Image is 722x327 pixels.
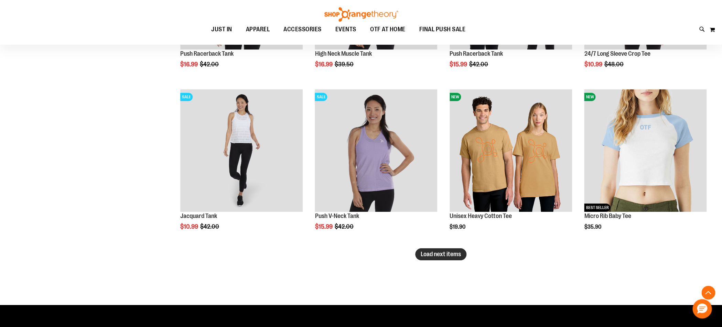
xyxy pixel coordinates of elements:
[315,61,333,68] span: $16.99
[584,212,631,219] a: Micro Rib Baby Tee
[180,93,193,101] span: SALE
[180,50,234,57] a: Push Racerback Tank
[584,204,610,212] span: BEST SELLER
[584,89,707,213] a: Micro Rib Baby TeeNEWBEST SELLER
[328,22,363,37] a: EVENTS
[450,50,503,57] a: Push Racerback Tank
[412,22,472,37] a: FINAL PUSH SALE
[315,93,327,101] span: SALE
[692,299,712,318] button: Hello, have a question? Let’s chat.
[315,223,333,230] span: $15.99
[311,86,441,248] div: product
[200,223,220,230] span: $42.00
[180,61,199,68] span: $16.99
[446,86,575,248] div: product
[450,93,461,101] span: NEW
[584,61,603,68] span: $10.99
[604,61,624,68] span: $48.00
[315,50,371,57] a: High Neck Muscle Tank
[415,248,466,260] button: Load next items
[584,93,595,101] span: NEW
[450,89,572,212] img: Unisex Heavy Cotton Tee
[180,89,303,213] a: Front view of Jacquard TankSALE
[363,22,412,37] a: OTF AT HOME
[323,7,399,22] img: Shop Orangetheory
[450,89,572,213] a: Unisex Heavy Cotton TeeNEW
[584,50,650,57] a: 24/7 Long Sleeve Crop Tee
[315,89,437,213] a: Product image for Push V-Neck TankSALE
[315,89,437,212] img: Product image for Push V-Neck Tank
[180,212,217,219] a: Jacquard Tank
[450,224,466,230] span: $19.90
[246,22,270,37] span: APPAREL
[180,223,199,230] span: $10.99
[334,61,354,68] span: $39.50
[277,22,328,37] a: ACCESSORIES
[204,22,239,37] a: JUST IN
[239,22,277,37] a: APPAREL
[450,61,468,68] span: $15.99
[421,251,461,258] span: Load next items
[315,212,359,219] a: Push V-Neck Tank
[211,22,232,37] span: JUST IN
[581,86,710,248] div: product
[283,22,322,37] span: ACCESSORIES
[469,61,489,68] span: $42.00
[200,61,220,68] span: $42.00
[584,89,707,212] img: Micro Rib Baby Tee
[177,86,306,248] div: product
[450,212,512,219] a: Unisex Heavy Cotton Tee
[584,224,602,230] span: $35.90
[180,89,303,212] img: Front view of Jacquard Tank
[334,223,354,230] span: $42.00
[701,286,715,299] button: Back To Top
[335,22,356,37] span: EVENTS
[419,22,465,37] span: FINAL PUSH SALE
[370,22,406,37] span: OTF AT HOME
